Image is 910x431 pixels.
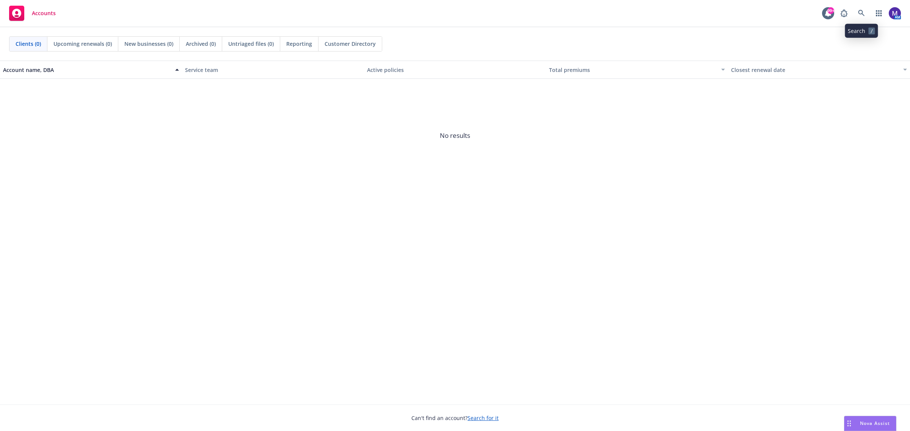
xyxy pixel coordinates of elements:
[411,414,499,422] span: Can't find an account?
[827,7,834,14] div: 99+
[854,6,869,21] a: Search
[185,66,361,74] div: Service team
[53,40,112,48] span: Upcoming renewals (0)
[364,61,546,79] button: Active policies
[325,40,376,48] span: Customer Directory
[367,66,543,74] div: Active policies
[228,40,274,48] span: Untriaged files (0)
[3,66,171,74] div: Account name, DBA
[6,3,59,24] a: Accounts
[728,61,910,79] button: Closest renewal date
[468,414,499,422] a: Search for it
[16,40,41,48] span: Clients (0)
[731,66,899,74] div: Closest renewal date
[871,6,886,21] a: Switch app
[844,416,854,431] div: Drag to move
[32,10,56,16] span: Accounts
[844,416,896,431] button: Nova Assist
[124,40,173,48] span: New businesses (0)
[186,40,216,48] span: Archived (0)
[286,40,312,48] span: Reporting
[549,66,717,74] div: Total premiums
[889,7,901,19] img: photo
[836,6,852,21] a: Report a Bug
[546,61,728,79] button: Total premiums
[860,420,890,426] span: Nova Assist
[182,61,364,79] button: Service team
